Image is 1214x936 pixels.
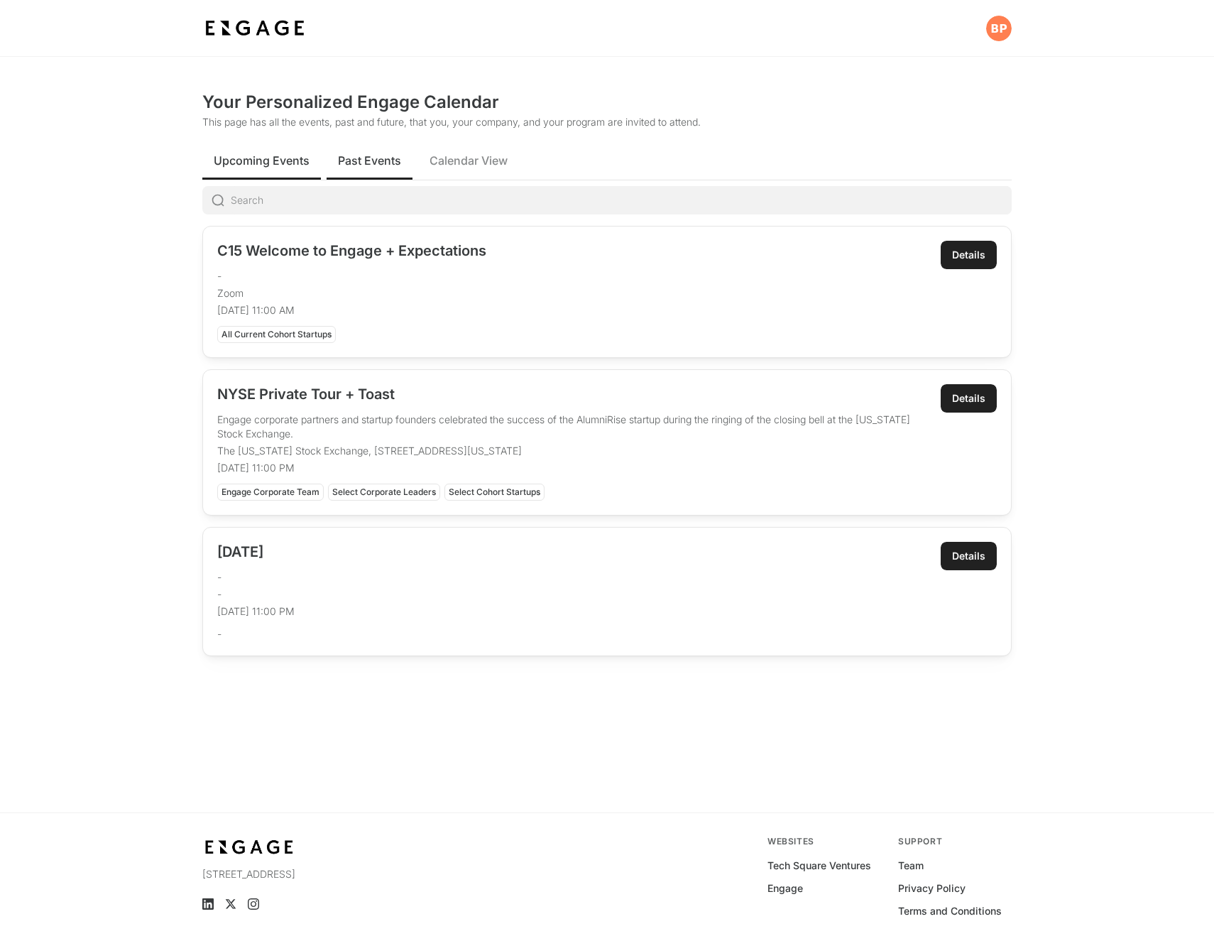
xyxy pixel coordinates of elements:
[338,152,401,169] span: Past Events
[217,542,926,562] h2: [DATE]
[986,16,1012,41] button: Open profile menu
[444,484,545,501] div: Select Cohort Startups
[217,241,926,261] h2: C15 Welcome to Engage + Expectations
[202,91,1012,114] h2: Your Personalized Engage Calendar
[941,542,997,570] a: Details
[202,867,449,881] p: [STREET_ADDRESS]
[202,898,214,910] a: LinkedIn
[202,115,1012,129] p: This page has all the events, past and future, that you, your company, and your program are invit...
[898,881,966,896] a: Privacy Policy
[202,836,296,859] img: bdf1fb74-1727-4ba0-a5bd-bc74ae9fc70b.jpeg
[217,413,926,441] p: Engage corporate partners and startup founders celebrated the success of the AlumniRise startup d...
[231,186,1012,214] input: Search
[202,16,307,41] img: bdf1fb74-1727-4ba0-a5bd-bc74ae9fc70b.jpeg
[217,604,926,619] p: [DATE] 11:00 PM
[217,444,926,458] p: The [US_STATE] Stock Exchange, [STREET_ADDRESS][US_STATE]
[248,898,259,910] a: Instagram
[328,484,440,501] div: Select Corporate Leaders
[418,141,519,180] button: Calendar View
[217,384,926,404] h2: NYSE Private Tour + Toast
[952,248,985,262] div: Details
[986,16,1012,41] img: Profile picture of Billy Parry
[767,881,803,896] a: Engage
[217,286,926,300] p: Zoom
[202,141,321,180] button: Upcoming Events
[898,904,1002,918] a: Terms and Conditions
[941,241,997,269] a: Details
[217,484,324,501] div: Engage Corporate Team
[217,627,926,641] p: -
[941,384,997,413] a: Details
[217,461,926,475] p: [DATE] 11:00 PM
[217,326,336,343] div: All Current Cohort Startups
[202,898,449,910] ul: Social media
[767,859,871,873] a: Tech Square Ventures
[225,898,236,910] a: X (Twitter)
[767,836,881,847] div: Websites
[217,303,926,317] p: [DATE] 11:00 AM
[430,152,508,169] span: Calendar View
[217,269,926,283] p: -
[327,141,412,180] button: Past Events
[952,549,985,563] div: Details
[898,836,1012,847] div: Support
[952,391,985,406] div: Details
[898,859,924,873] a: Team
[214,152,310,169] span: Upcoming Events
[217,587,926,602] p: -
[217,570,926,584] p: -
[202,186,1012,690] div: Past Events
